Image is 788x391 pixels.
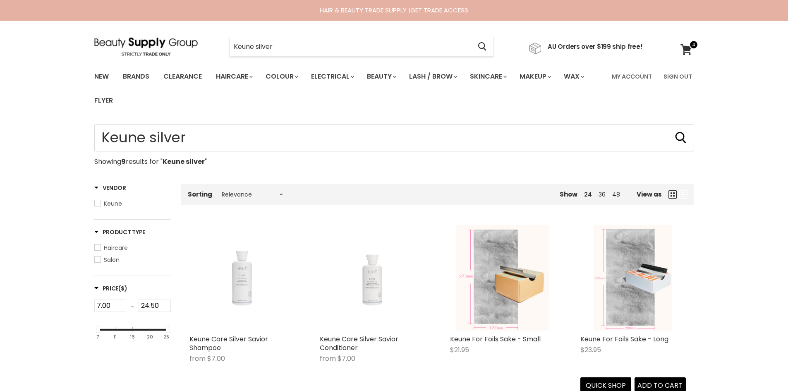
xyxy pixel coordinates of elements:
img: Keune For Foils Sake - Small [456,225,549,331]
input: Max Price [139,300,171,312]
a: Clearance [157,68,208,85]
a: Keune Care Silver Savior Shampoo [189,334,268,353]
strong: Keune silver [163,157,205,166]
h3: Price($) [94,284,127,293]
span: ($) [118,284,127,293]
a: Colour [259,68,303,85]
a: 24 [584,190,592,199]
div: 11 [113,334,117,340]
span: Salon [104,256,120,264]
button: Search [674,131,687,144]
span: View as [637,191,662,198]
p: Showing results for " " [94,158,694,166]
nav: Main [84,65,704,113]
a: Keune Care Silver Savior Conditioner [320,225,425,331]
a: 48 [612,190,620,199]
a: Wax [558,68,589,85]
a: Brands [117,68,156,85]
input: Search [94,124,694,151]
a: Keune For Foils Sake - Long [580,334,668,344]
a: 36 [599,190,606,199]
a: Beauty [361,68,401,85]
input: Search [230,37,472,56]
span: Add to cart [637,381,683,390]
a: Keune [94,199,171,208]
a: My Account [607,68,657,85]
span: $7.00 [207,354,225,363]
a: Skincare [464,68,512,85]
a: Keune For Foils Sake - Small [450,334,541,344]
span: from [320,354,336,363]
span: Keune [104,199,122,208]
span: $23.95 [580,345,601,355]
span: Show [560,190,577,199]
a: Keune Care Silver Savior Shampoo [189,225,295,331]
span: $7.00 [338,354,355,363]
strong: 9 [121,157,126,166]
img: Keune For Foils Sake - Long [594,225,672,331]
form: Product [94,124,694,151]
a: Flyer [88,92,119,109]
a: Keune For Foils Sake - Long [580,225,686,331]
form: Product [229,37,494,57]
a: Haircare [94,243,171,252]
div: - [126,300,139,314]
div: 16 [130,334,135,340]
h3: Vendor [94,184,126,192]
iframe: Gorgias live chat messenger [747,352,780,383]
div: 25 [163,334,169,340]
h3: Product Type [94,228,146,236]
a: Keune For Foils Sake - Small [450,225,556,331]
button: Search [472,37,493,56]
img: Keune Care Silver Savior Shampoo [189,239,295,317]
img: Keune Care Silver Savior Conditioner [320,239,425,317]
a: GET TRADE ACCESS [410,6,468,14]
div: 20 [147,334,153,340]
label: Sorting [188,191,212,198]
a: New [88,68,115,85]
div: HAIR & BEAUTY TRADE SUPPLY | [84,6,704,14]
span: $21.95 [450,345,469,355]
a: Lash / Brow [403,68,462,85]
a: Keune Care Silver Savior Conditioner [320,334,398,353]
span: Haircare [104,244,128,252]
a: Electrical [305,68,359,85]
input: Min Price [94,300,127,312]
span: from [189,354,206,363]
a: Sign Out [659,68,697,85]
a: Haircare [210,68,258,85]
a: Makeup [513,68,556,85]
div: 7 [96,334,99,340]
span: Price [94,284,127,293]
a: Salon [94,255,171,264]
ul: Main menu [88,65,607,113]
